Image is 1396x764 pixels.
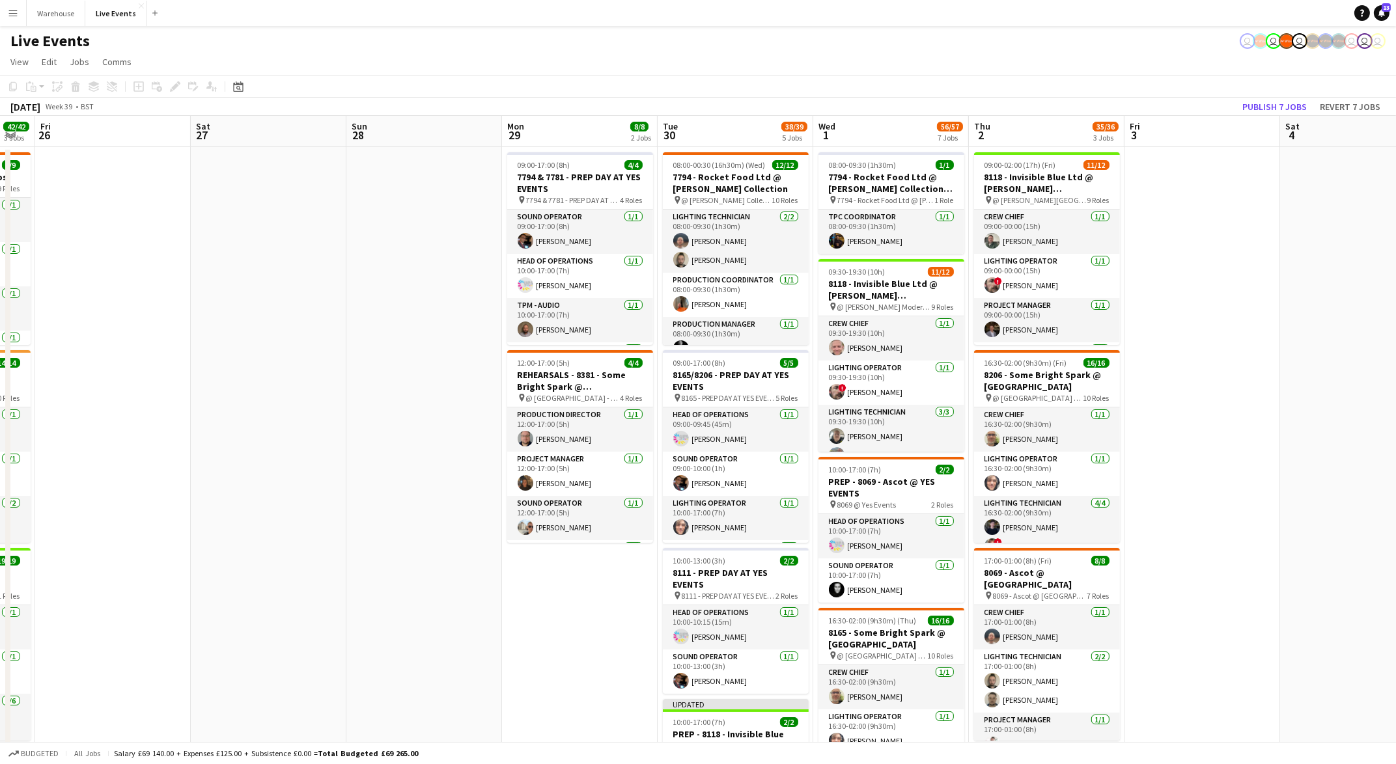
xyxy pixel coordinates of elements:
div: 10:00-17:00 (7h)2/2PREP - 8069 - Ascot @ YES EVENTS 8069 @ Yes Events2 RolesHead of Operations1/1... [818,457,964,603]
span: @ [PERSON_NAME][GEOGRAPHIC_DATA] - 8118 [993,195,1087,205]
span: All jobs [72,748,103,758]
span: 5 Roles [776,393,798,403]
h3: 8165/8206 - PREP DAY AT YES EVENTS [663,369,809,392]
a: Jobs [64,53,94,70]
a: Edit [36,53,62,70]
app-user-avatar: Production Managers [1331,33,1347,49]
div: 3 Jobs [4,133,29,143]
button: Budgeted [7,746,61,761]
span: 16/16 [928,616,954,625]
span: 08:00-09:30 (1h30m) [829,160,897,170]
span: 4 [1283,128,1300,143]
span: 9 Roles [932,302,954,312]
div: 09:00-17:00 (8h)5/58165/8206 - PREP DAY AT YES EVENTS 8165 - PREP DAY AT YES EVENTS5 RolesHead of... [663,350,809,543]
span: 4 Roles [621,195,643,205]
span: Sun [352,120,367,132]
app-job-card: 16:30-02:00 (9h30m) (Fri)16/168206 - Some Bright Spark @ [GEOGRAPHIC_DATA] @ [GEOGRAPHIC_DATA] - ... [974,350,1120,543]
span: 16/16 [1083,358,1110,368]
span: 29 [505,128,524,143]
span: 9 Roles [1087,195,1110,205]
span: 16:30-02:00 (9h30m) (Fri) [984,358,1067,368]
span: 4 Roles [621,393,643,403]
app-card-role: Sound Technician1/1 [507,540,653,584]
app-card-role: Project Manager1/117:00-01:00 (8h)[PERSON_NAME] [974,713,1120,757]
app-card-role: Production Coordinator1/108:00-09:30 (1h30m)[PERSON_NAME] [663,273,809,317]
app-user-avatar: Andrew Gorman [1266,33,1281,49]
span: 8/8 [1091,556,1110,566]
app-job-card: 08:00-09:30 (1h30m)1/17794 - Rocket Food Ltd @ [PERSON_NAME] Collection - LOAD OUT 7794 - Rocket ... [818,152,964,254]
span: 12/12 [772,160,798,170]
span: Thu [974,120,990,132]
span: Sat [1285,120,1300,132]
app-card-role: Head of Operations1/110:00-17:00 (7h)[PERSON_NAME] [507,254,653,298]
h3: REHEARSALS - 8381 - Some Bright Spark @ [GEOGRAPHIC_DATA] [507,369,653,392]
span: @ [PERSON_NAME] Collection - 7794 [682,195,772,205]
app-card-role: Sound Operator1/110:00-13:00 (3h)[PERSON_NAME] [663,649,809,694]
span: 1/1 [936,160,954,170]
app-card-role: Production Manager1/108:00-09:30 (1h30m)[PERSON_NAME] [663,317,809,361]
app-job-card: 17:00-01:00 (8h) (Fri)8/88069 - Ascot @ [GEOGRAPHIC_DATA] 8069 - Ascot @ [GEOGRAPHIC_DATA]7 Roles... [974,548,1120,741]
span: Total Budgeted £69 265.00 [318,748,418,758]
h3: 7794 - Rocket Food Ltd @ [PERSON_NAME] Collection [663,171,809,195]
span: 8069 - Ascot @ [GEOGRAPHIC_DATA] [993,591,1087,601]
app-job-card: 09:00-02:00 (17h) (Fri)11/128118 - Invisible Blue Ltd @ [PERSON_NAME][GEOGRAPHIC_DATA] @ [PERSON_... [974,152,1120,345]
span: 11/12 [928,267,954,277]
span: 8069 @ Yes Events [837,500,897,510]
span: 27 [194,128,210,143]
app-card-role: Crew Chief1/116:30-02:00 (9h30m)[PERSON_NAME] [974,407,1120,452]
app-card-role: Lighting Operator1/116:30-02:00 (9h30m)[PERSON_NAME] [974,452,1120,496]
app-card-role: Head of Operations1/110:00-17:00 (7h)[PERSON_NAME] [818,514,964,558]
button: Warehouse [27,1,85,26]
app-card-role: Lighting Technician4/416:30-02:00 (9h30m)[PERSON_NAME]![PERSON_NAME] [974,496,1120,597]
app-card-role: Video Operator1/1 [507,342,653,387]
div: Salary £69 140.00 + Expenses £125.00 + Subsistence £0.00 = [114,748,418,758]
app-card-role: Crew Chief1/109:30-19:30 (10h)[PERSON_NAME] [818,316,964,361]
app-card-role: Sound Operator1/109:00-17:00 (8h)[PERSON_NAME] [507,210,653,254]
span: 7794 & 7781 - PREP DAY AT YES EVENTS [526,195,621,205]
a: 13 [1374,5,1389,21]
button: Live Events [85,1,147,26]
app-card-role: Lighting Technician2/217:00-01:00 (8h)[PERSON_NAME][PERSON_NAME] [974,649,1120,713]
h3: 8206 - Some Bright Spark @ [GEOGRAPHIC_DATA] [974,369,1120,392]
app-card-role: Lighting Operator1/109:30-19:30 (10h)![PERSON_NAME] [818,361,964,405]
div: 09:30-19:30 (10h)11/128118 - Invisible Blue Ltd @ [PERSON_NAME][GEOGRAPHIC_DATA] @ [PERSON_NAME] ... [818,259,964,452]
span: 1 [817,128,835,143]
span: 10:00-17:00 (7h) [829,465,882,474]
button: Revert 7 jobs [1315,98,1386,115]
app-card-role: Sound Operator1/109:00-10:00 (1h)[PERSON_NAME] [663,452,809,496]
span: Budgeted [21,749,59,758]
span: Comms [102,56,132,68]
app-job-card: 08:00-00:30 (16h30m) (Wed)12/127794 - Rocket Food Ltd @ [PERSON_NAME] Collection @ [PERSON_NAME] ... [663,152,809,345]
span: Fri [40,120,51,132]
app-user-avatar: Technical Department [1357,33,1373,49]
app-card-role: Production Director1/112:00-17:00 (5h)[PERSON_NAME] [507,407,653,452]
div: 2 Jobs [631,133,651,143]
div: [DATE] [10,100,40,113]
span: 16:30-02:00 (9h30m) (Thu) [829,616,917,625]
div: Updated [663,699,809,709]
span: ! [994,538,1002,546]
h3: 8118 - Invisible Blue Ltd @ [PERSON_NAME][GEOGRAPHIC_DATA] [974,171,1120,195]
h1: Live Events [10,31,90,51]
span: 2 [972,128,990,143]
span: 13 [1382,3,1391,12]
app-user-avatar: Production Managers [1305,33,1320,49]
h3: 7794 - Rocket Food Ltd @ [PERSON_NAME] Collection - LOAD OUT [818,171,964,195]
app-card-role: Crew Chief1/109:00-00:00 (15h)[PERSON_NAME] [974,210,1120,254]
app-card-role: Lighting Operator1/116:30-02:00 (9h30m)[PERSON_NAME] [818,709,964,754]
span: Mon [507,120,524,132]
app-card-role: TPM - AUDIO1/110:00-17:00 (7h)[PERSON_NAME] [507,298,653,342]
span: Edit [42,56,57,68]
span: 2/2 [780,717,798,727]
button: Publish 7 jobs [1237,98,1312,115]
div: 10:00-13:00 (3h)2/28111 - PREP DAY AT YES EVENTS 8111 - PREP DAY AT YES EVENTS2 RolesHead of Oper... [663,548,809,694]
span: 8111 - PREP DAY AT YES EVENTS [682,591,776,601]
app-card-role: Head of Operations1/109:00-09:45 (45m)[PERSON_NAME] [663,407,809,452]
span: @ [PERSON_NAME] Modern - 8118 [837,302,932,312]
app-card-role: Production Director1/1 [663,540,809,584]
app-user-avatar: Production Managers [1318,33,1333,49]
